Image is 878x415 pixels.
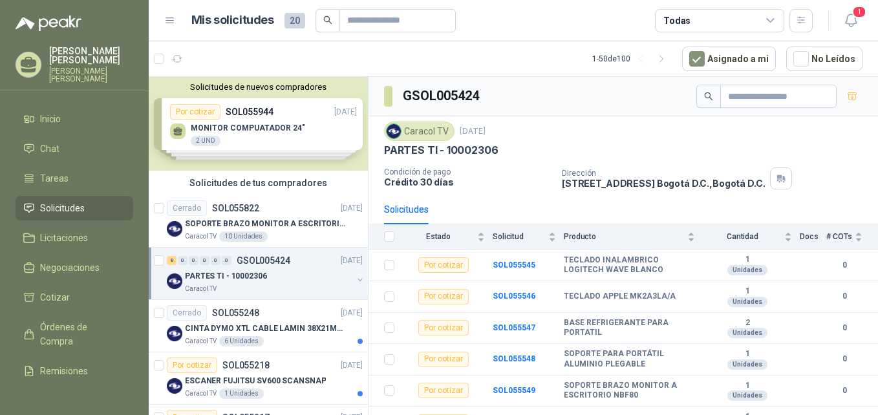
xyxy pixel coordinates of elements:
p: Dirección [562,169,765,178]
b: 0 [826,290,862,303]
p: [STREET_ADDRESS] Bogotá D.C. , Bogotá D.C. [562,178,765,189]
span: search [704,92,713,101]
b: 0 [826,259,862,271]
div: Unidades [727,297,767,307]
b: TECLADO APPLE MK2A3LA/A [564,292,676,302]
th: Producto [564,224,703,250]
h3: GSOL005424 [403,86,481,106]
a: Inicio [16,107,133,131]
img: Company Logo [167,378,182,394]
p: CINTA DYMO XTL CABLE LAMIN 38X21MMBLANCO [185,323,346,335]
span: search [323,16,332,25]
b: 1 [703,255,792,265]
a: CerradoSOL055248[DATE] Company LogoCINTA DYMO XTL CABLE LAMIN 38X21MMBLANCOCaracol TV6 Unidades [149,300,368,352]
p: [PERSON_NAME] [PERSON_NAME] [49,67,133,83]
th: Docs [800,224,826,250]
b: 0 [826,353,862,365]
a: Cotizar [16,285,133,310]
span: Cotizar [40,290,70,304]
p: SOL055218 [222,361,270,370]
img: Company Logo [167,273,182,289]
b: 2 [703,318,792,328]
b: SOPORTE BRAZO MONITOR A ESCRITORIO NBF80 [564,381,695,401]
span: Estado [402,232,475,241]
p: [DATE] [341,255,363,267]
b: 1 [703,381,792,391]
div: 0 [200,256,209,265]
p: ESCANER FUJITSU SV600 SCANSNAP [185,375,326,387]
a: SOL055545 [493,261,535,270]
p: Crédito 30 días [384,176,551,187]
span: Producto [564,232,685,241]
p: SOL055822 [212,204,259,213]
span: Negociaciones [40,261,100,275]
button: No Leídos [786,47,862,71]
div: 0 [211,256,220,265]
p: PARTES TI - 10002306 [185,270,267,282]
a: Tareas [16,166,133,191]
b: SOL055546 [493,292,535,301]
button: Solicitudes de nuevos compradores [154,82,363,92]
a: Remisiones [16,359,133,383]
span: 20 [284,13,305,28]
a: SOL055547 [493,323,535,332]
p: Condición de pago [384,167,551,176]
b: 1 [703,349,792,359]
th: Cantidad [703,224,800,250]
p: SOL055248 [212,308,259,317]
b: 0 [826,322,862,334]
a: Por cotizarSOL055218[DATE] Company LogoESCANER FUJITSU SV600 SCANSNAPCaracol TV1 Unidades [149,352,368,405]
div: Por cotizar [167,357,217,373]
div: Unidades [727,359,767,370]
a: Chat [16,136,133,161]
a: 8 0 0 0 0 0 GSOL005424[DATE] Company LogoPARTES TI - 10002306Caracol TV [167,253,365,294]
div: Unidades [727,390,767,401]
div: Por cotizar [418,352,469,367]
div: Por cotizar [418,257,469,273]
div: Cerrado [167,200,207,216]
span: Solicitud [493,232,546,241]
b: TECLADO INALAMBRICO LOGITECH WAVE BLANCO [564,255,695,275]
span: 1 [852,6,866,18]
span: Órdenes de Compra [40,320,121,348]
img: Company Logo [167,221,182,237]
p: [DATE] [341,202,363,215]
button: Asignado a mi [682,47,776,71]
a: Licitaciones [16,226,133,250]
a: SOL055548 [493,354,535,363]
p: PARTES TI - 10002306 [384,144,498,157]
b: 0 [826,385,862,397]
th: Solicitud [493,224,564,250]
img: Company Logo [167,326,182,341]
b: BASE REFRIGERANTE PARA PORTATIL [564,318,695,338]
p: [PERSON_NAME] [PERSON_NAME] [49,47,133,65]
p: [DATE] [341,359,363,372]
span: Chat [40,142,59,156]
div: Todas [663,14,691,28]
span: Remisiones [40,364,88,378]
div: Cerrado [167,305,207,321]
a: Negociaciones [16,255,133,280]
p: SOPORTE BRAZO MONITOR A ESCRITORIO NBF80 [185,218,346,230]
div: Unidades [727,265,767,275]
img: Company Logo [387,124,401,138]
b: 1 [703,286,792,297]
p: Caracol TV [185,231,217,242]
div: Caracol TV [384,122,455,141]
div: 1 Unidades [219,388,264,399]
th: Estado [402,224,493,250]
div: Solicitudes [384,202,429,217]
div: 0 [222,256,231,265]
p: Caracol TV [185,284,217,294]
span: Solicitudes [40,201,85,215]
span: Cantidad [703,232,782,241]
div: 0 [178,256,187,265]
h1: Mis solicitudes [191,11,274,30]
a: SOL055549 [493,386,535,395]
div: Solicitudes de tus compradores [149,171,368,195]
p: Caracol TV [185,388,217,399]
div: Solicitudes de nuevos compradoresPor cotizarSOL055944[DATE] MONITOR COMPUATADOR 24"2 UNDPor cotiz... [149,77,368,171]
